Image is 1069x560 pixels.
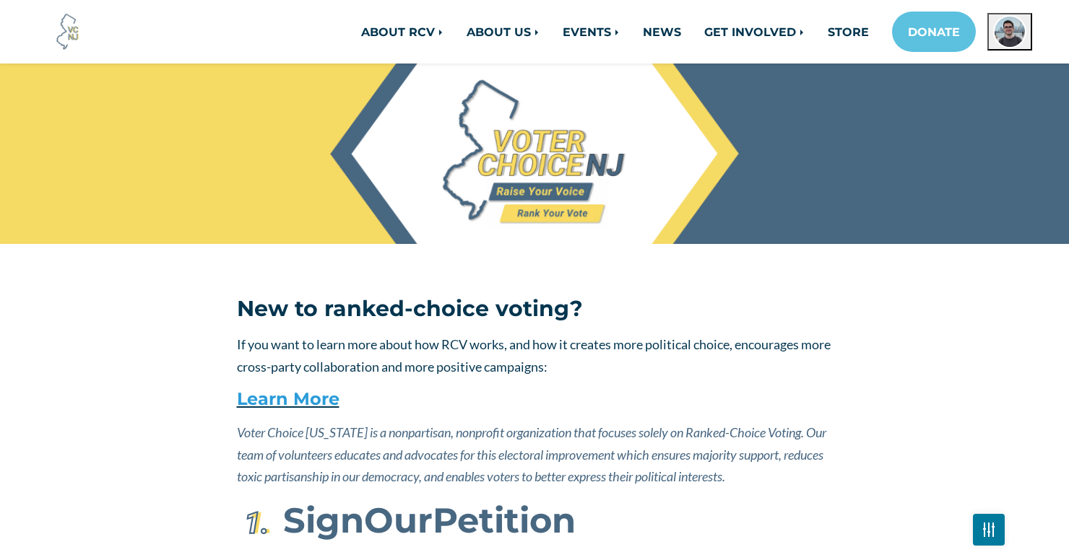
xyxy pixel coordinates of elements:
a: GET INVOLVED [693,17,816,46]
nav: Main navigation [237,12,1032,52]
a: Learn More [237,388,339,409]
em: Voter Choice [US_STATE] is a nonpartisan, nonprofit organization that focuses solely on Ranked-Ch... [237,424,826,484]
span: Our [364,499,433,541]
a: EVENTS [551,17,631,46]
strong: Sign Petition [283,499,576,541]
img: Fader [983,526,995,533]
a: ABOUT RCV [350,17,455,46]
img: First [237,505,273,541]
img: Voter Choice NJ [48,12,87,51]
h3: New to ranked-choice voting? [237,296,833,322]
a: NEWS [631,17,693,46]
p: If you want to learn more about how RCV works, and how it creates more political choice, encourag... [237,333,833,377]
img: Jack Cunningham [993,15,1026,48]
button: Open profile menu for Jack Cunningham [987,13,1032,51]
a: ABOUT US [455,17,551,46]
a: STORE [816,17,880,46]
a: DONATE [892,12,976,52]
